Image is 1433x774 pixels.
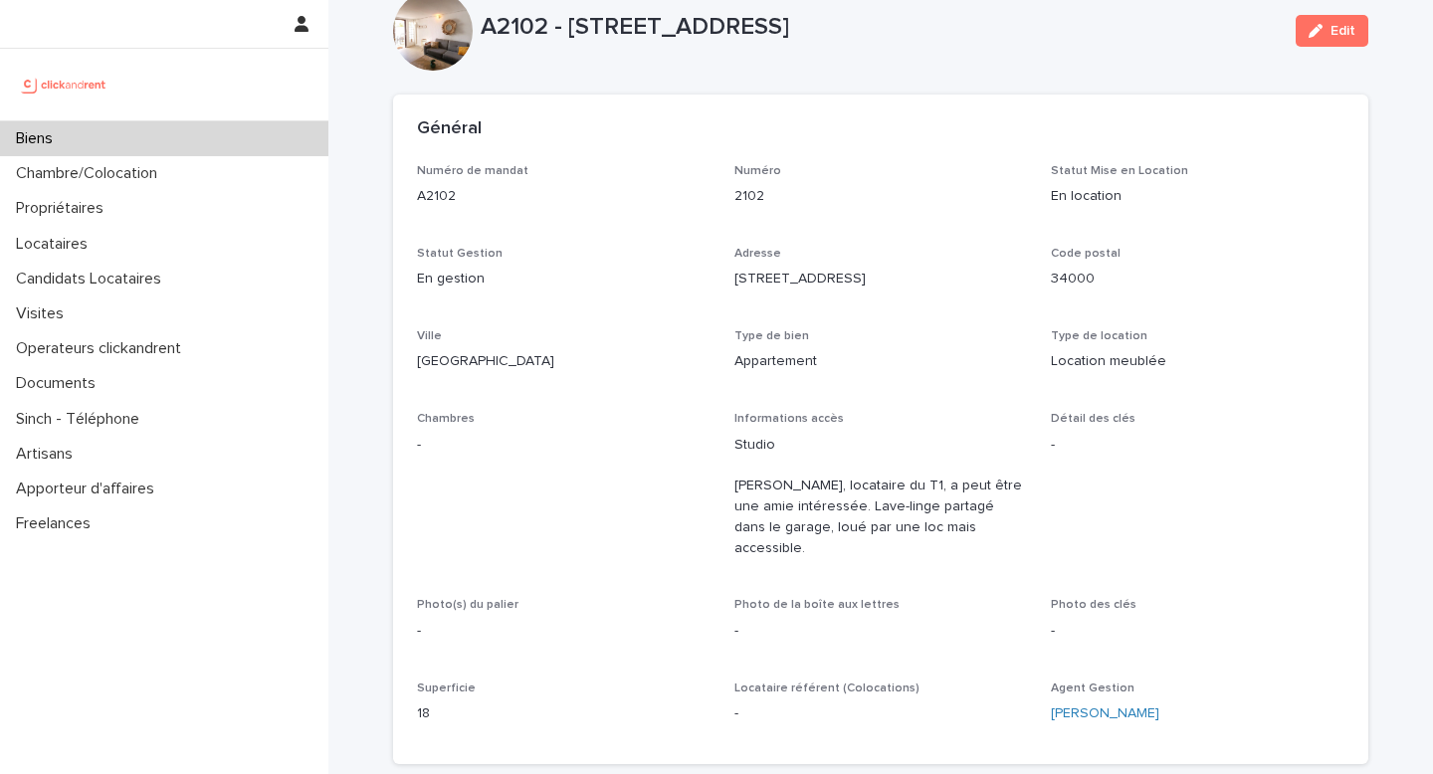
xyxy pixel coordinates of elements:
[1051,248,1121,260] span: Code postal
[734,413,844,425] span: Informations accès
[8,445,89,464] p: Artisans
[8,235,103,254] p: Locataires
[1051,186,1344,207] p: En location
[417,703,711,724] p: 18
[1051,269,1344,290] p: 34000
[8,339,197,358] p: Operateurs clickandrent
[417,682,476,694] span: Superficie
[8,164,173,183] p: Chambre/Colocation
[1051,165,1188,177] span: Statut Mise en Location
[734,351,1028,372] p: Appartement
[8,270,177,289] p: Candidats Locataires
[8,199,119,218] p: Propriétaires
[417,599,518,611] span: Photo(s) du palier
[734,703,1028,724] p: -
[1051,703,1159,724] a: [PERSON_NAME]
[734,435,1028,559] p: Studio [PERSON_NAME], locataire du T1, a peut être une amie intéressée. Lave-linge partagé dans l...
[417,621,711,642] p: -
[1051,330,1147,342] span: Type de location
[481,13,1280,42] p: A2102 - [STREET_ADDRESS]
[8,304,80,323] p: Visites
[1331,24,1355,38] span: Edit
[1051,413,1135,425] span: Détail des clés
[1051,682,1134,694] span: Agent Gestion
[8,374,111,393] p: Documents
[1051,599,1136,611] span: Photo des clés
[8,129,69,148] p: Biens
[1051,351,1344,372] p: Location meublée
[734,248,781,260] span: Adresse
[1051,621,1344,642] p: -
[1051,435,1344,456] p: -
[734,269,1028,290] p: [STREET_ADDRESS]
[16,65,112,104] img: UCB0brd3T0yccxBKYDjQ
[417,413,475,425] span: Chambres
[734,186,1028,207] p: 2102
[417,118,482,140] h2: Général
[417,330,442,342] span: Ville
[734,599,900,611] span: Photo de la boîte aux lettres
[417,351,711,372] p: [GEOGRAPHIC_DATA]
[417,165,528,177] span: Numéro de mandat
[417,248,503,260] span: Statut Gestion
[734,682,920,694] span: Locataire référent (Colocations)
[417,269,711,290] p: En gestion
[8,514,106,533] p: Freelances
[417,186,711,207] p: A2102
[417,435,711,456] p: -
[8,410,155,429] p: Sinch - Téléphone
[8,480,170,498] p: Apporteur d'affaires
[734,330,809,342] span: Type de bien
[734,165,781,177] span: Numéro
[1296,15,1368,47] button: Edit
[734,621,1028,642] p: -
